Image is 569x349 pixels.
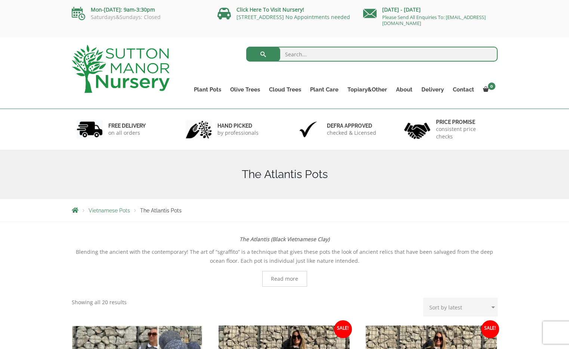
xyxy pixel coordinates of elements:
nav: Breadcrumbs [72,207,498,213]
select: Shop order [423,298,498,317]
span: Read more [271,276,298,281]
span: Sale! [334,320,352,338]
h6: hand picked [217,122,259,129]
h6: Defra approved [327,122,376,129]
p: Showing all 20 results [72,298,127,307]
a: Plant Care [306,84,343,95]
input: Search... [246,47,498,62]
p: Blending the ancient with the contemporary! The art of “sgraffito” is a technique that gives thes... [72,247,498,265]
a: Vietnamese Pots [89,208,130,214]
a: Topiary&Other [343,84,392,95]
p: checked & Licensed [327,129,376,137]
img: 2.jpg [186,120,212,139]
a: Plant Pots [189,84,226,95]
a: Cloud Trees [265,84,306,95]
p: [DATE] - [DATE] [363,5,498,14]
h6: FREE DELIVERY [108,122,146,129]
p: on all orders [108,129,146,137]
strong: The Atlantis (Black Vietnamese Clay) [239,236,330,243]
a: Olive Trees [226,84,265,95]
span: 0 [488,82,495,90]
a: [STREET_ADDRESS] No Appointments needed [236,13,350,21]
a: Please Send All Enquiries To: [EMAIL_ADDRESS][DOMAIN_NAME] [382,14,486,27]
a: 0 [479,84,498,95]
a: Click Here To Visit Nursery! [236,6,304,13]
p: Mon-[DATE]: 9am-3:30pm [72,5,206,14]
a: About [392,84,417,95]
img: 1.jpg [77,120,103,139]
h6: Price promise [436,119,493,125]
span: Sale! [481,320,499,338]
p: by professionals [217,129,259,137]
a: Contact [448,84,479,95]
p: Saturdays&Sundays: Closed [72,14,206,20]
p: consistent price checks [436,125,493,140]
img: 3.jpg [295,120,321,139]
span: The Atlantis Pots [140,208,182,214]
a: Delivery [417,84,448,95]
h1: The Atlantis Pots [72,168,498,181]
img: 4.jpg [404,118,430,141]
img: logo [72,45,170,93]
